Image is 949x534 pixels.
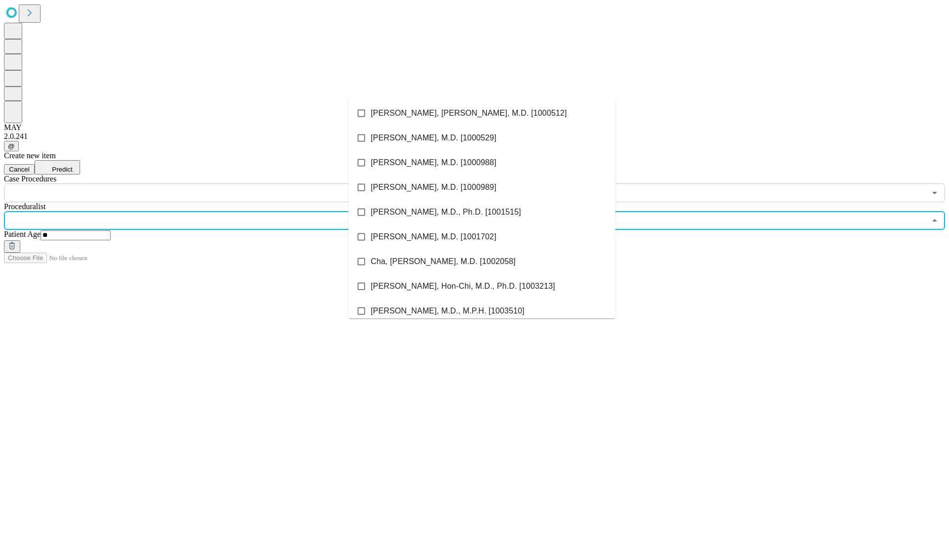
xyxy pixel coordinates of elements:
[35,160,80,175] button: Predict
[4,230,41,238] span: Patient Age
[4,175,56,183] span: Scheduled Procedure
[371,157,496,169] span: [PERSON_NAME], M.D. [1000988]
[4,132,945,141] div: 2.0.241
[928,186,942,200] button: Open
[8,142,15,150] span: @
[371,305,524,317] span: [PERSON_NAME], M.D., M.P.H. [1003510]
[4,202,45,211] span: Proceduralist
[371,107,567,119] span: [PERSON_NAME], [PERSON_NAME], M.D. [1000512]
[371,231,496,243] span: [PERSON_NAME], M.D. [1001702]
[4,164,35,175] button: Cancel
[371,132,496,144] span: [PERSON_NAME], M.D. [1000529]
[9,166,30,173] span: Cancel
[4,123,945,132] div: MAY
[4,151,56,160] span: Create new item
[928,214,942,227] button: Close
[371,256,516,267] span: Cha, [PERSON_NAME], M.D. [1002058]
[371,181,496,193] span: [PERSON_NAME], M.D. [1000989]
[52,166,72,173] span: Predict
[371,206,521,218] span: [PERSON_NAME], M.D., Ph.D. [1001515]
[371,280,555,292] span: [PERSON_NAME], Hon-Chi, M.D., Ph.D. [1003213]
[4,141,19,151] button: @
